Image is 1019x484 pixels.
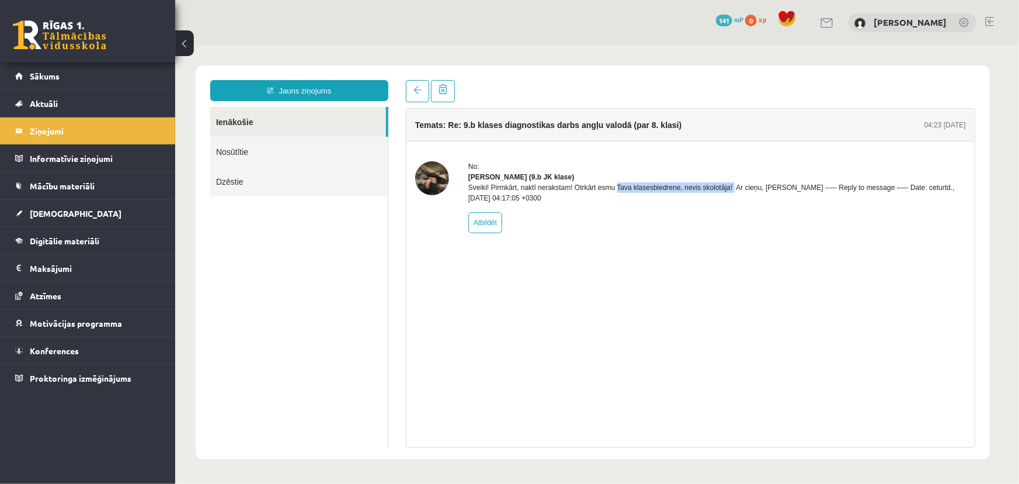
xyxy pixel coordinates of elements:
[15,227,161,254] a: Digitālie materiāli
[35,92,213,122] a: Nosūtītie
[30,117,161,144] legend: Ziņojumi
[716,15,732,26] span: 141
[293,167,327,188] a: Atbildēt
[30,345,79,356] span: Konferences
[30,318,122,329] span: Motivācijas programma
[240,116,274,150] img: Signe Osvalde
[293,137,791,158] div: Sveiki! Pirmkārt, naktī nerakstam! Otrkārt esmu Tava klasesbiedrene, nevis skolotāja! Ar cieņu, [...
[745,15,757,26] span: 0
[15,200,161,227] a: [DEMOGRAPHIC_DATA]
[30,145,161,172] legend: Informatīvie ziņojumi
[293,128,399,136] strong: [PERSON_NAME] (9.b JK klase)
[35,62,211,92] a: Ienākošie
[240,75,506,85] h4: Temats: Re: 9.b klases diagnostikas darbs angļu valodā (par 8. klasi)
[15,310,161,337] a: Motivācijas programma
[874,16,947,28] a: [PERSON_NAME]
[35,35,213,56] a: Jauns ziņojums
[734,15,743,24] span: mP
[15,90,161,117] a: Aktuāli
[30,291,61,301] span: Atzīmes
[15,255,161,282] a: Maksājumi
[15,337,161,364] a: Konferences
[30,71,60,81] span: Sākums
[716,15,743,24] a: 141 mP
[15,117,161,144] a: Ziņojumi
[745,15,772,24] a: 0 xp
[759,15,766,24] span: xp
[15,63,161,89] a: Sākums
[30,236,99,246] span: Digitālie materiāli
[30,208,121,219] span: [DEMOGRAPHIC_DATA]
[15,145,161,172] a: Informatīvie ziņojumi
[854,18,866,29] img: Aigars Laķis
[35,122,213,151] a: Dzēstie
[13,20,106,50] a: Rīgas 1. Tālmācības vidusskola
[15,365,161,392] a: Proktoringa izmēģinājums
[749,75,791,85] div: 04:23 [DATE]
[30,255,161,282] legend: Maksājumi
[15,172,161,199] a: Mācību materiāli
[30,373,131,383] span: Proktoringa izmēģinājums
[15,282,161,309] a: Atzīmes
[30,181,95,191] span: Mācību materiāli
[293,116,791,127] div: No:
[30,98,58,109] span: Aktuāli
